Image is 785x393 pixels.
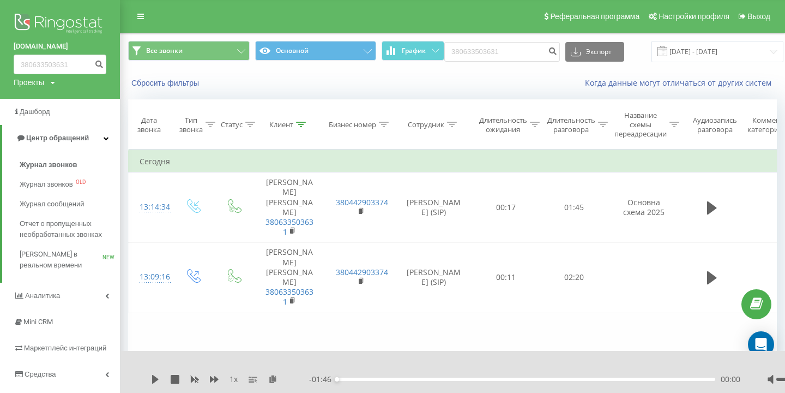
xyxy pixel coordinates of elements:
div: Бизнес номер [329,120,376,129]
td: [PERSON_NAME] (SIP) [396,172,472,242]
td: 00:11 [472,242,540,312]
span: Настройки профиля [659,12,729,21]
input: Поиск по номеру [444,42,560,62]
a: Журнал звонков [20,155,120,175]
div: Проекты [14,77,44,88]
a: Отчет о пропущенных необработанных звонках [20,214,120,245]
button: Экспорт [565,42,624,62]
div: Дата звонка [129,116,169,134]
span: Отчет о пропущенных необработанных звонках [20,218,114,240]
td: [PERSON_NAME] [PERSON_NAME] [254,172,325,242]
div: 13:14:34 [140,196,161,218]
a: Журнал звонковOLD [20,175,120,194]
button: Все звонки [128,41,250,61]
div: Тип звонка [179,116,203,134]
div: Клиент [269,120,293,129]
span: Реферальная программа [550,12,639,21]
a: 380633503631 [265,217,313,237]
button: График [382,41,444,61]
span: Журнал звонков [20,179,73,190]
span: [PERSON_NAME] в реальном времени [20,249,102,271]
span: Дашборд [20,108,50,116]
span: Средства [25,370,56,378]
button: Сбросить фильтры [128,78,204,88]
td: Основна схема 2025 [608,172,679,242]
span: Журнал сообщений [20,199,84,210]
span: 1 x [230,374,238,385]
button: Основной [255,41,377,61]
a: 380442903374 [336,197,388,207]
div: Длительность разговора [547,116,595,134]
a: Журнал сообщений [20,194,120,214]
span: 00:00 [721,374,740,385]
td: 02:20 [540,242,608,312]
a: [DOMAIN_NAME] [14,41,106,52]
td: 01:45 [540,172,608,242]
input: Поиск по номеру [14,55,106,74]
td: 00:17 [472,172,540,242]
div: Аудиозапись разговора [689,116,741,134]
div: Open Intercom Messenger [748,331,774,358]
a: 380633503631 [265,287,313,307]
div: Длительность ожидания [479,116,527,134]
span: Маркетплейс интеграций [24,344,106,352]
span: Журнал звонков [20,159,77,170]
td: [PERSON_NAME] (SIP) [396,242,472,312]
span: Центр обращений [26,134,89,142]
span: График [402,47,426,55]
td: [PERSON_NAME] [PERSON_NAME] [254,242,325,312]
a: Когда данные могут отличаться от других систем [585,78,777,88]
span: Аналитика [25,291,60,300]
span: Выход [747,12,770,21]
div: 13:09:16 [140,266,161,288]
a: [PERSON_NAME] в реальном времениNEW [20,245,120,275]
span: Mini CRM [23,318,53,326]
div: Сотрудник [408,120,444,129]
img: Ringostat logo [14,11,106,38]
span: - 01:46 [309,374,337,385]
div: Статус [221,120,243,129]
a: Центр обращений [2,125,120,151]
a: 380442903374 [336,267,388,277]
div: Accessibility label [335,377,339,382]
span: Все звонки [146,46,183,55]
div: Название схемы переадресации [614,111,667,139]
